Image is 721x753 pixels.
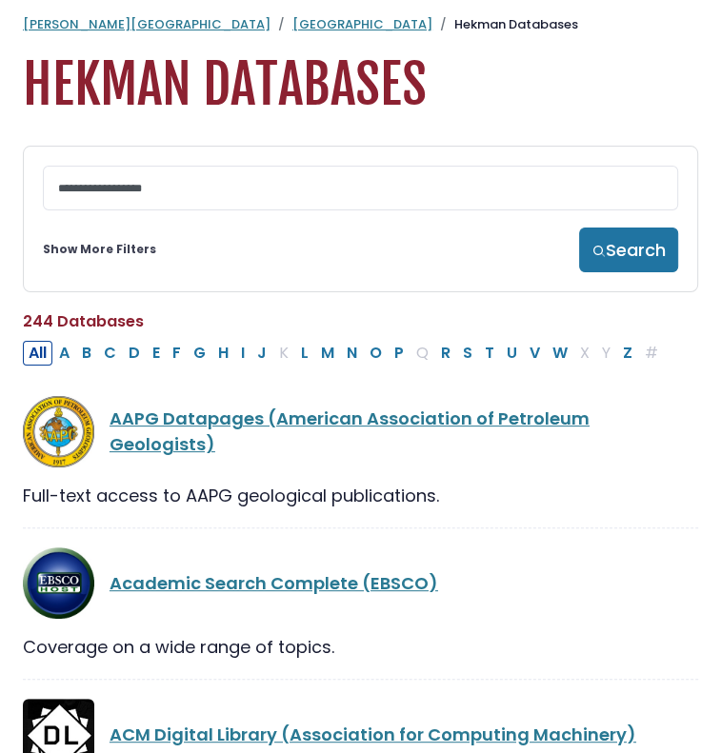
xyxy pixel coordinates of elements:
[23,310,144,332] span: 244 Databases
[579,228,678,272] button: Search
[23,15,698,34] nav: breadcrumb
[23,340,666,364] div: Alpha-list to filter by first letter of database name
[123,341,146,366] button: Filter Results D
[188,341,211,366] button: Filter Results G
[98,341,122,366] button: Filter Results C
[295,341,314,366] button: Filter Results L
[389,341,410,366] button: Filter Results P
[53,341,75,366] button: Filter Results A
[479,341,500,366] button: Filter Results T
[110,571,438,595] a: Academic Search Complete (EBSCO)
[617,341,638,366] button: Filter Results Z
[212,341,234,366] button: Filter Results H
[364,341,388,366] button: Filter Results O
[23,634,698,660] div: Coverage on a wide range of topics.
[23,483,698,508] div: Full-text access to AAPG geological publications.
[457,341,478,366] button: Filter Results S
[251,341,272,366] button: Filter Results J
[43,166,678,210] input: Search database by title or keyword
[110,723,636,746] a: ACM Digital Library (Association for Computing Machinery)
[235,341,250,366] button: Filter Results I
[501,341,523,366] button: Filter Results U
[435,341,456,366] button: Filter Results R
[547,341,573,366] button: Filter Results W
[524,341,546,366] button: Filter Results V
[167,341,187,366] button: Filter Results F
[43,241,156,258] a: Show More Filters
[315,341,340,366] button: Filter Results M
[23,15,270,33] a: [PERSON_NAME][GEOGRAPHIC_DATA]
[23,53,698,117] h1: Hekman Databases
[147,341,166,366] button: Filter Results E
[341,341,363,366] button: Filter Results N
[432,15,578,34] li: Hekman Databases
[23,341,52,366] button: All
[76,341,97,366] button: Filter Results B
[110,406,590,456] a: AAPG Datapages (American Association of Petroleum Geologists)
[292,15,432,33] a: [GEOGRAPHIC_DATA]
